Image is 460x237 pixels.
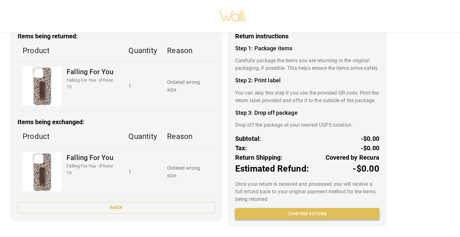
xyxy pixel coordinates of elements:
p: Subtotal: [235,134,261,143]
p: -$0.00 [361,134,379,143]
p: -$0.00 [353,162,379,175]
p: Ordered wrong size [167,79,210,94]
p: Covered by Recura [326,153,379,162]
h4: Step 2: Print label [235,77,379,84]
p: You can skip this step if you use the provided QR code. Print the return label provided and affix... [235,89,379,104]
h3: Items being returned: [18,33,215,40]
p: Reason [167,45,210,56]
p: Drop off the package at your nearest USPS location. [235,121,379,129]
button: Confirm return [235,208,379,220]
p: Return Shipping: [235,153,283,162]
p: Tax: [235,143,247,153]
h3: Return instructions [235,33,379,40]
p: Carefully package the items you are returning in the original packaging, if possible. This helps ... [235,57,379,72]
p: Product [23,131,118,142]
button: Back [18,202,215,213]
p: Quantity [128,131,157,142]
p: Falling For You [67,67,118,77]
h3: Items being exchanged: [18,119,215,126]
img: walli-inc.myshopify.com [219,3,246,30]
h4: Step 1: Package items [235,45,379,52]
p: Ordered wrong size [167,164,210,179]
p: Estimated Refund: [235,162,309,175]
p: Once your return is received and processed, you will receive a full refund back to your original ... [235,180,379,203]
p: Falling For You [67,152,118,163]
h4: Step 3: Drop off package [235,109,379,116]
p: -$0.00 [361,143,379,153]
p: Quantity [128,45,157,56]
p: 1 [128,82,157,90]
p: Product [23,45,118,56]
p: 1 [128,168,157,176]
p: Falling For You - iPhone 16 [67,163,118,176]
p: Falling For You - iPhone 15 [67,77,118,90]
p: Reason [167,131,210,142]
